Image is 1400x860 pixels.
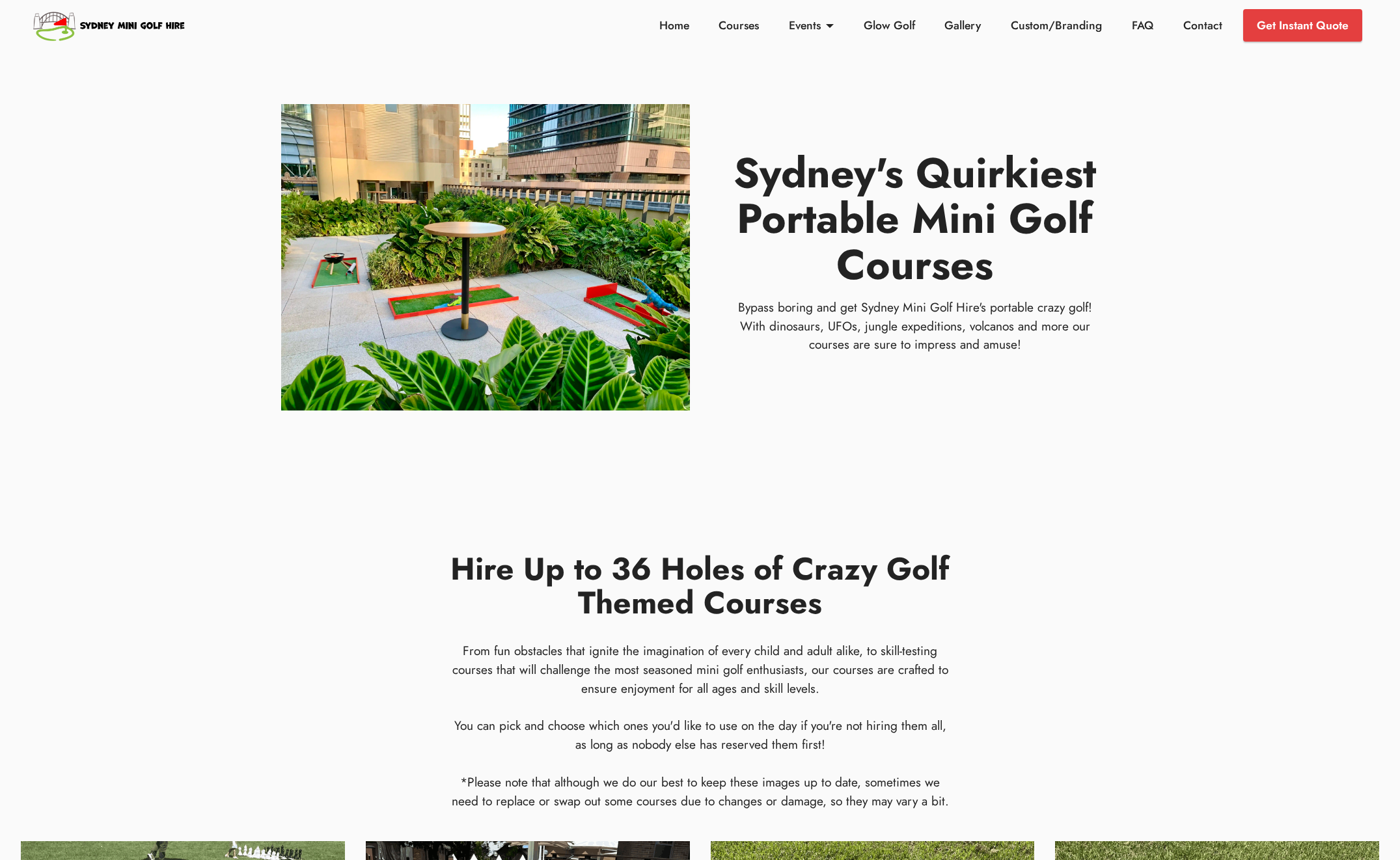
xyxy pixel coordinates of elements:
h4: From fun obstacles that ignite the imagination of every child and adult alike, to skill-testing c... [450,641,950,810]
a: Home [655,17,693,34]
img: Sydney Mini Golf Hire [31,7,188,44]
strong: Hire Up to 36 Holes of Crazy Golf Themed Courses [450,546,950,626]
a: Gallery [941,17,985,34]
a: Courses [715,17,763,34]
a: FAQ [1129,17,1157,34]
a: Contact [1179,17,1226,34]
a: Events [786,17,838,34]
img: Mini Golf Courses [281,104,690,410]
a: Get Instant Quote [1243,9,1362,42]
a: Glow Golf [860,17,918,34]
div: You can pick and choose which ones you'd like to use on the day if you're not hiring them all, as... [450,716,950,810]
p: Bypass boring and get Sydney Mini Golf Hire's portable crazy golf! With dinosaurs, UFOs, jungle e... [732,298,1099,354]
a: Custom/Branding [1008,17,1106,34]
strong: Sydney's Quirkiest Portable Mini Golf Courses [734,143,1096,295]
